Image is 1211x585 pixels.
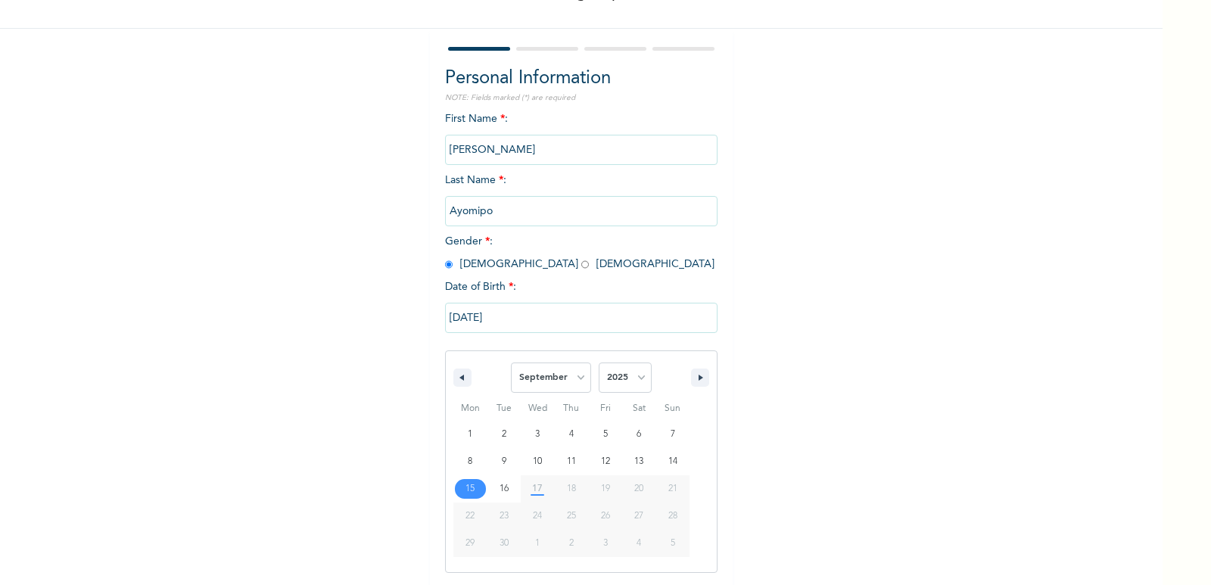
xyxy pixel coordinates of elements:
button: 8 [453,448,487,475]
span: 18 [567,475,576,503]
button: 19 [588,475,622,503]
button: 2 [487,421,521,448]
span: Date of Birth : [445,279,516,295]
span: 4 [569,421,574,448]
span: 25 [567,503,576,530]
button: 5 [588,421,622,448]
input: Enter your last name [445,196,718,226]
span: 11 [567,448,576,475]
span: Sun [655,397,690,421]
span: 12 [601,448,610,475]
span: 23 [500,503,509,530]
span: 14 [668,448,677,475]
span: 13 [634,448,643,475]
span: First Name : [445,114,718,155]
span: Thu [555,397,589,421]
button: 30 [487,530,521,557]
span: 20 [634,475,643,503]
button: 27 [622,503,656,530]
span: 22 [465,503,475,530]
span: 7 [671,421,675,448]
span: 21 [668,475,677,503]
span: 5 [603,421,608,448]
span: 17 [532,475,543,503]
h2: Personal Information [445,65,718,92]
span: 16 [500,475,509,503]
span: Mon [453,397,487,421]
span: 29 [465,530,475,557]
button: 21 [655,475,690,503]
span: Fri [588,397,622,421]
span: 24 [533,503,542,530]
span: 26 [601,503,610,530]
span: 15 [465,475,475,503]
span: 1 [468,421,472,448]
span: Wed [521,397,555,421]
span: 30 [500,530,509,557]
button: 14 [655,448,690,475]
span: Sat [622,397,656,421]
button: 7 [655,421,690,448]
button: 20 [622,475,656,503]
button: 26 [588,503,622,530]
button: 11 [555,448,589,475]
span: 10 [533,448,542,475]
button: 4 [555,421,589,448]
button: 3 [521,421,555,448]
button: 18 [555,475,589,503]
button: 23 [487,503,521,530]
span: Gender : [DEMOGRAPHIC_DATA] [DEMOGRAPHIC_DATA] [445,236,714,269]
button: 28 [655,503,690,530]
button: 25 [555,503,589,530]
button: 24 [521,503,555,530]
span: 2 [502,421,506,448]
span: Last Name : [445,175,718,216]
span: 28 [668,503,677,530]
p: NOTE: Fields marked (*) are required [445,92,718,104]
button: 15 [453,475,487,503]
span: 9 [502,448,506,475]
span: 3 [535,421,540,448]
span: 27 [634,503,643,530]
button: 29 [453,530,487,557]
button: 13 [622,448,656,475]
button: 10 [521,448,555,475]
span: 6 [637,421,641,448]
button: 1 [453,421,487,448]
button: 9 [487,448,521,475]
input: DD-MM-YYYY [445,303,718,333]
button: 17 [521,475,555,503]
span: 19 [601,475,610,503]
button: 12 [588,448,622,475]
input: Enter your first name [445,135,718,165]
button: 6 [622,421,656,448]
span: 8 [468,448,472,475]
button: 16 [487,475,521,503]
span: Tue [487,397,521,421]
button: 22 [453,503,487,530]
